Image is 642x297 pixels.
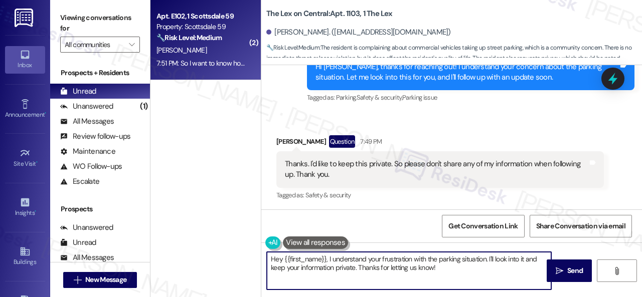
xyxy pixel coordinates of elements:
button: Share Conversation via email [530,215,632,237]
span: • [36,159,38,166]
div: Unanswered [60,101,113,112]
div: Hi [PERSON_NAME], thanks for reaching out! I understand your concern about the parking situation.... [315,62,618,83]
div: Maintenance [60,146,115,157]
div: Question [329,135,356,148]
button: Send [547,259,592,282]
span: New Message [85,274,126,285]
span: • [35,208,36,215]
span: Parking issue [402,93,437,102]
i:  [74,276,81,284]
div: Thanks. I'd like to keep this private. So please don't share any of my information when following... [285,159,588,180]
div: All Messages [60,116,114,127]
span: • [45,110,46,117]
span: Send [567,265,583,276]
div: [PERSON_NAME]. ([EMAIL_ADDRESS][DOMAIN_NAME]) [266,27,451,38]
div: Prospects + Residents [50,68,150,78]
button: Get Conversation Link [442,215,524,237]
strong: 🔧 Risk Level: Medium [266,44,319,52]
div: WO Follow-ups [60,161,122,172]
div: Property: Scottsdale 59 [156,22,249,32]
a: Site Visit • [5,145,45,172]
div: Escalate [60,176,99,187]
div: Review follow-ups [60,131,130,142]
img: ResiDesk Logo [15,9,35,27]
span: Safety & security [305,191,351,199]
div: Tagged as: [307,90,634,105]
div: Apt. E102, 1 Scottsdale 59 [156,11,249,22]
div: [PERSON_NAME] [276,135,604,151]
i:  [556,267,563,275]
span: Safety & security , [357,93,402,102]
a: Buildings [5,243,45,270]
a: Insights • [5,194,45,221]
span: : The resident is complaining about commercial vehicles taking up street parking, which is a comm... [266,43,642,64]
strong: 🔧 Risk Level: Medium [156,33,222,42]
b: The Lex on Central: Apt. 1103, 1 The Lex [266,9,392,19]
i:  [129,41,134,49]
div: 7:51 PM: So I want to know how the electricity bill works [156,59,315,68]
div: (1) [137,99,150,114]
textarea: To enrich screen reader interactions, please activate Accessibility in Grammarly extension settings [267,252,551,289]
a: Inbox [5,46,45,73]
div: Tagged as: [276,188,604,202]
div: 7:49 PM [358,136,382,147]
div: Unread [60,86,96,97]
span: [PERSON_NAME] [156,46,207,55]
div: Prospects [50,204,150,214]
div: Unanswered [60,222,113,233]
button: New Message [63,272,137,288]
label: Viewing conversations for [60,10,140,37]
span: Parking , [336,93,357,102]
div: All Messages [60,252,114,263]
div: Unread [60,237,96,248]
span: Share Conversation via email [536,221,625,231]
i:  [613,267,620,275]
span: Get Conversation Link [448,221,518,231]
input: All communities [65,37,124,53]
